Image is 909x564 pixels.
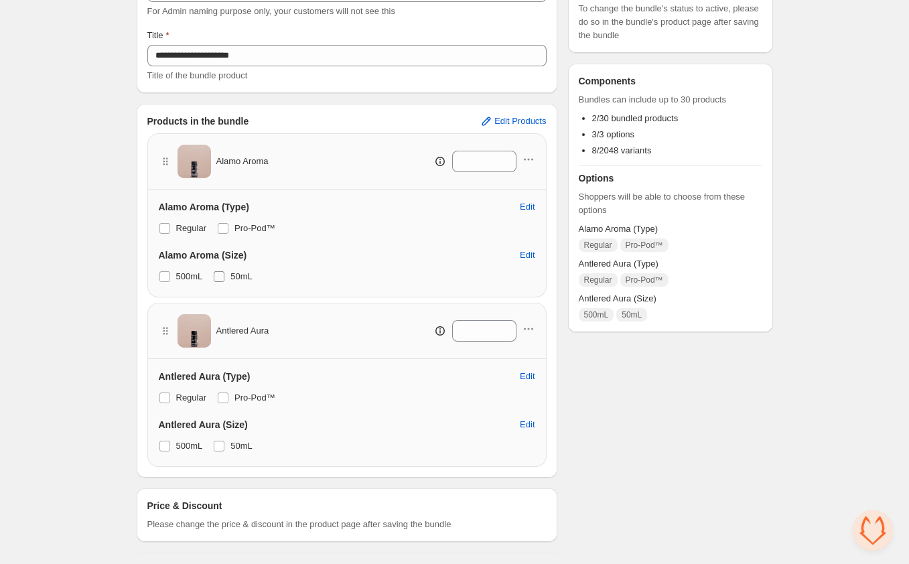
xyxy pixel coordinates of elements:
h3: Alamo Aroma (Size) [159,249,247,262]
span: 8/2048 variants [592,145,652,155]
span: Pro-Pod™ [626,275,663,285]
h3: Antlered Aura (Type) [159,370,251,383]
span: Alamo Aroma (Type) [579,222,762,236]
h3: Price & Discount [147,499,222,512]
span: Regular [584,240,612,251]
button: Edit [512,196,543,218]
span: To change the bundle's status to active, please do so in the bundle's product page after saving t... [579,2,762,42]
img: Alamo Aroma [178,141,211,183]
span: Alamo Aroma [216,155,269,168]
span: Edit [520,419,535,430]
h3: Products in the bundle [147,115,249,128]
span: Shoppers will be able to choose from these options [579,190,762,217]
label: Title [147,29,169,42]
span: Regular [176,393,207,403]
span: 2/30 bundled products [592,113,679,123]
img: Antlered Aura [178,310,211,352]
span: For Admin naming purpose only, your customers will not see this [147,6,395,16]
button: Edit [512,414,543,435]
span: 3/3 options [592,129,635,139]
span: Pro-Pod™ [626,240,663,251]
span: Edit [520,371,535,382]
button: Edit [512,366,543,387]
span: 50mL [230,441,253,451]
button: Edit Products [472,111,554,132]
span: Please change the price & discount in the product page after saving the bundle [147,518,451,531]
h3: Antlered Aura (Size) [159,418,248,431]
span: Edit [520,250,535,261]
span: Edit [520,202,535,212]
span: 500mL [176,271,203,281]
span: 50mL [622,309,642,320]
span: Title of the bundle product [147,70,248,80]
span: Pro-Pod™ [234,223,275,233]
span: 500mL [584,309,609,320]
span: Edit Products [494,116,546,127]
span: Regular [584,275,612,285]
h3: Options [579,171,762,185]
h3: Alamo Aroma (Type) [159,200,249,214]
span: Pro-Pod™ [234,393,275,403]
span: Antlered Aura [216,324,269,338]
div: Open chat [853,510,893,551]
span: 50mL [230,271,253,281]
span: Antlered Aura (Type) [579,257,762,271]
h3: Components [579,74,636,88]
span: Antlered Aura (Size) [579,292,762,305]
span: 500mL [176,441,203,451]
span: Bundles can include up to 30 products [579,93,762,107]
span: Regular [176,223,207,233]
button: Edit [512,244,543,266]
